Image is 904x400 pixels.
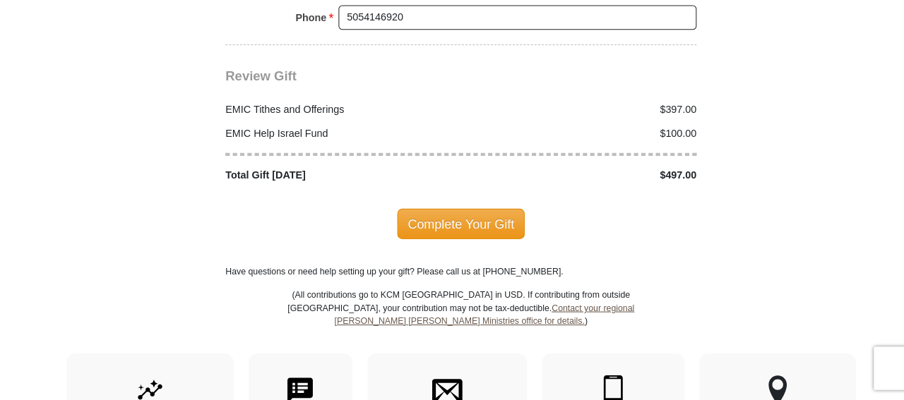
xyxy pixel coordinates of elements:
div: EMIC Tithes and Offerings [215,110,453,125]
div: $397.00 [452,110,689,125]
div: $100.00 [452,133,689,148]
div: EMIC Help Israel Fund [215,133,453,148]
span: Complete Your Gift [390,214,515,243]
a: Contact your regional [PERSON_NAME] [PERSON_NAME] Ministries office for details. [328,305,621,328]
div: $497.00 [452,174,689,188]
p: Have questions or need help setting up your gift? Please call us at [PHONE_NUMBER]. [222,269,682,281]
div: Total Gift [DATE] [215,174,453,188]
span: Review Gift [222,78,292,92]
strong: Phone [291,18,321,37]
p: (All contributions go to KCM [GEOGRAPHIC_DATA] in USD. If contributing from outside [GEOGRAPHIC_D... [282,291,621,355]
